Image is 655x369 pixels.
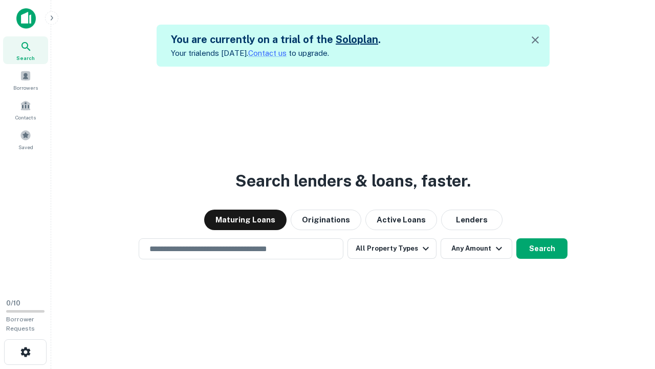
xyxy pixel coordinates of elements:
[3,66,48,94] a: Borrowers
[441,210,503,230] button: Lenders
[336,33,378,46] a: Soloplan
[441,238,512,259] button: Any Amount
[6,299,20,307] span: 0 / 10
[604,287,655,336] iframe: Chat Widget
[3,96,48,124] a: Contacts
[6,316,35,332] span: Borrower Requests
[16,8,36,29] img: capitalize-icon.png
[204,210,287,230] button: Maturing Loans
[171,32,381,47] h5: You are currently on a trial of the .
[291,210,361,230] button: Originations
[3,36,48,64] a: Search
[365,210,437,230] button: Active Loans
[516,238,567,259] button: Search
[248,49,287,57] a: Contact us
[16,54,35,62] span: Search
[15,113,36,121] span: Contacts
[3,126,48,153] a: Saved
[235,169,471,193] h3: Search lenders & loans, faster.
[13,84,38,92] span: Borrowers
[347,238,436,259] button: All Property Types
[18,143,33,151] span: Saved
[171,47,381,59] p: Your trial ends [DATE]. to upgrade.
